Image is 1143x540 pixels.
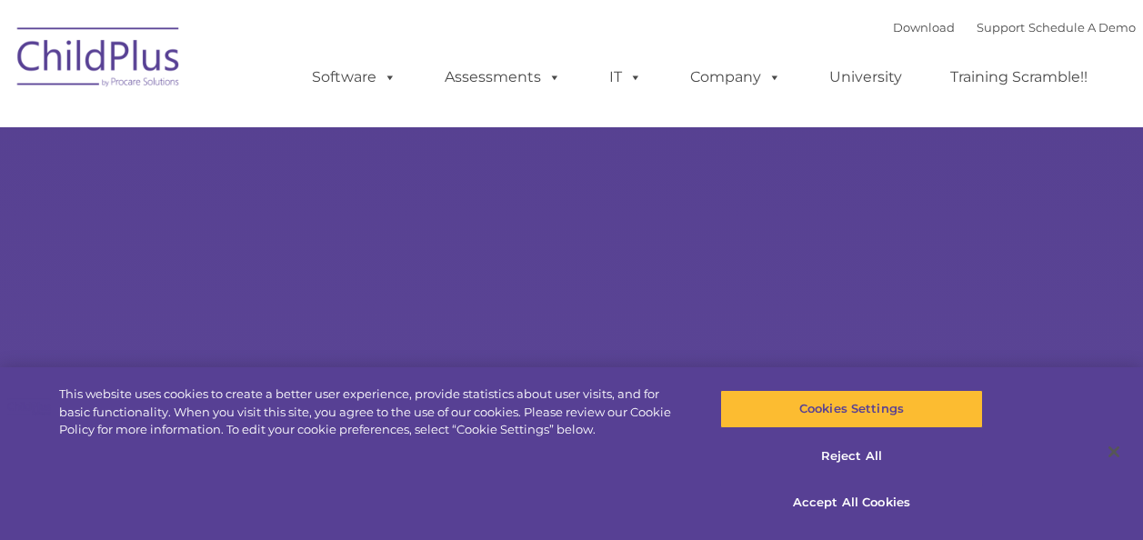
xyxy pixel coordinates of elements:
[977,20,1025,35] a: Support
[59,385,686,439] div: This website uses cookies to create a better user experience, provide statistics about user visit...
[893,20,1136,35] font: |
[720,437,983,475] button: Reject All
[591,59,660,95] a: IT
[672,59,799,95] a: Company
[720,390,983,428] button: Cookies Settings
[811,59,920,95] a: University
[720,484,983,522] button: Accept All Cookies
[932,59,1106,95] a: Training Scramble!!
[1094,432,1134,472] button: Close
[426,59,579,95] a: Assessments
[893,20,955,35] a: Download
[294,59,415,95] a: Software
[8,15,190,105] img: ChildPlus by Procare Solutions
[1028,20,1136,35] a: Schedule A Demo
